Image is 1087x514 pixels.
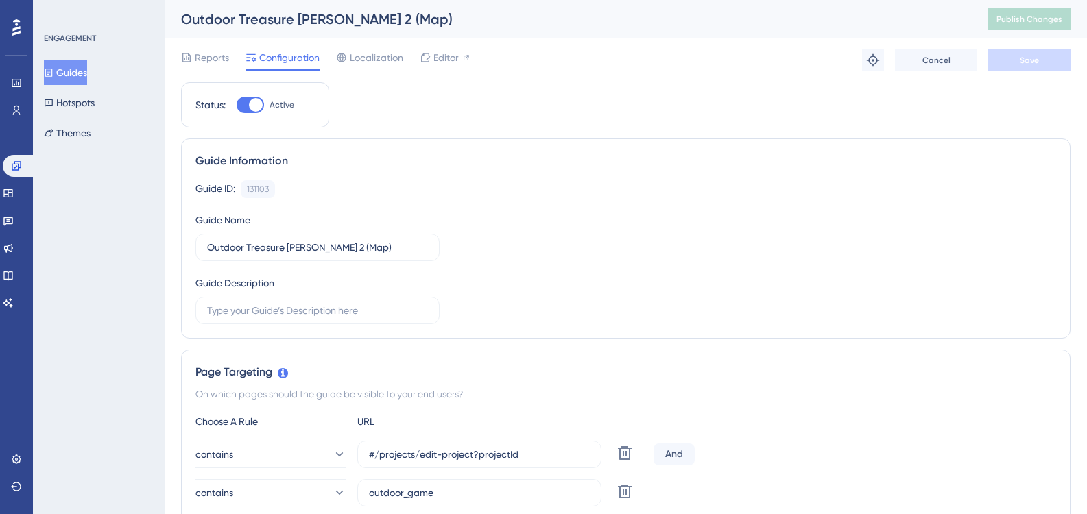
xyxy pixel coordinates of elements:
[195,275,274,291] div: Guide Description
[207,303,428,318] input: Type your Guide’s Description here
[44,33,96,44] div: ENGAGEMENT
[996,14,1062,25] span: Publish Changes
[44,60,87,85] button: Guides
[247,184,269,195] div: 131103
[259,49,320,66] span: Configuration
[922,55,951,66] span: Cancel
[988,49,1071,71] button: Save
[195,386,1056,402] div: On which pages should the guide be visible to your end users?
[369,447,590,462] input: yourwebsite.com/path
[195,49,229,66] span: Reports
[195,446,233,463] span: contains
[433,49,459,66] span: Editor
[357,413,508,430] div: URL
[181,10,954,29] div: Outdoor Treasure [PERSON_NAME] 2 (Map)
[895,49,977,71] button: Cancel
[195,485,233,501] span: contains
[195,413,346,430] div: Choose A Rule
[195,97,226,113] div: Status:
[195,479,346,506] button: contains
[195,441,346,468] button: contains
[654,443,695,465] div: And
[44,90,95,115] button: Hotspots
[350,49,403,66] span: Localization
[195,212,250,228] div: Guide Name
[195,153,1056,169] div: Guide Information
[369,485,590,500] input: yourwebsite.com/path
[270,99,294,110] span: Active
[195,180,235,198] div: Guide ID:
[1020,55,1039,66] span: Save
[44,121,91,145] button: Themes
[195,364,1056,380] div: Page Targeting
[207,240,428,255] input: Type your Guide’s Name here
[988,8,1071,30] button: Publish Changes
